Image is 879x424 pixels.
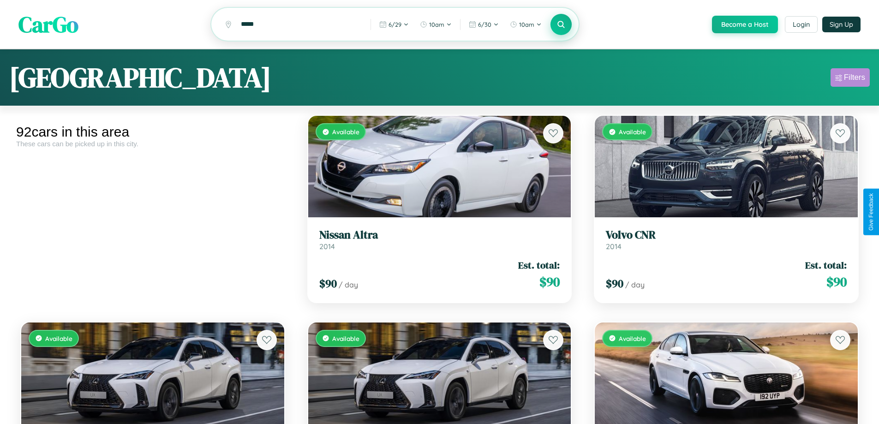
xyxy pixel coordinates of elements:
h1: [GEOGRAPHIC_DATA] [9,59,271,96]
span: / day [339,280,358,289]
span: $ 90 [319,276,337,291]
div: These cars can be picked up in this city. [16,140,289,148]
span: $ 90 [539,273,560,291]
span: 2014 [319,242,335,251]
span: Est. total: [805,258,847,272]
div: 92 cars in this area [16,124,289,140]
span: Available [45,334,72,342]
button: 6/29 [375,17,413,32]
div: Filters [844,73,865,82]
button: 6/30 [464,17,503,32]
span: Available [332,128,359,136]
div: Give Feedback [868,193,874,231]
span: CarGo [18,9,78,40]
span: / day [625,280,645,289]
button: 10am [415,17,456,32]
span: 10am [519,21,534,28]
button: Sign Up [822,17,861,32]
span: 6 / 29 [389,21,401,28]
button: Become a Host [712,16,778,33]
h3: Volvo CNR [606,228,847,242]
span: $ 90 [606,276,623,291]
a: Volvo CNR2014 [606,228,847,251]
span: Available [332,334,359,342]
span: Available [619,334,646,342]
h3: Nissan Altra [319,228,560,242]
span: 2014 [606,242,622,251]
a: Nissan Altra2014 [319,228,560,251]
span: Est. total: [518,258,560,272]
button: 10am [505,17,546,32]
button: Filters [831,68,870,87]
span: 6 / 30 [478,21,491,28]
span: 10am [429,21,444,28]
span: Available [619,128,646,136]
button: Login [785,16,818,33]
span: $ 90 [826,273,847,291]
